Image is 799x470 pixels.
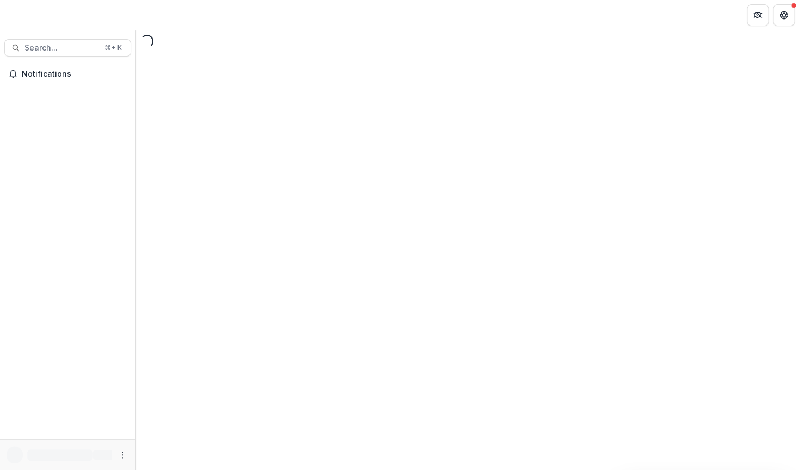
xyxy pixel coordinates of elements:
button: More [116,448,129,461]
button: Partners [747,4,769,26]
button: Search... [4,39,131,57]
button: Get Help [773,4,795,26]
span: Search... [24,43,98,53]
span: Notifications [22,70,127,79]
div: ⌘ + K [102,42,124,54]
button: Notifications [4,65,131,83]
